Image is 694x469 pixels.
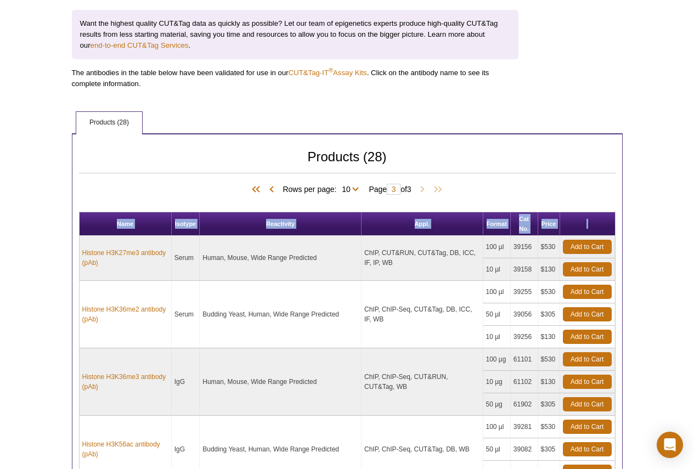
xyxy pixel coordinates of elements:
[563,442,612,456] a: Add to Cart
[428,184,444,195] span: Last Page
[82,304,168,324] a: Histone H3K36me2 antibody (pAb)
[563,285,612,299] a: Add to Cart
[538,393,560,416] td: $305
[172,236,200,281] td: Serum
[511,416,538,438] td: 39281
[511,212,538,236] th: Cat No.
[538,416,560,438] td: $530
[511,326,538,348] td: 39256
[538,281,560,303] td: $530
[563,262,612,276] a: Add to Cart
[483,303,511,326] td: 50 µl
[250,184,266,195] span: First Page
[511,393,538,416] td: 61902
[82,372,168,392] a: Histone H3K36me3 antibody (pAb)
[200,212,362,236] th: Reactivity
[266,184,277,195] span: Previous Page
[417,184,428,195] span: Next Page
[563,330,612,344] a: Add to Cart
[483,326,511,348] td: 10 µl
[563,397,612,411] a: Add to Cart
[79,152,616,173] h2: Products (28)
[483,348,511,371] td: 100 µg
[511,281,538,303] td: 39255
[511,258,538,281] td: 39158
[538,348,560,371] td: $530
[80,212,172,236] th: Name
[483,281,511,303] td: 100 µl
[511,348,538,371] td: 61101
[538,303,560,326] td: $305
[563,240,612,254] a: Add to Cart
[82,248,168,268] a: Histone H3K27me3 antibody (pAb)
[483,371,511,393] td: 10 µg
[172,348,200,416] td: IgG
[483,438,511,461] td: 50 µl
[657,432,683,458] div: Open Intercom Messenger
[362,281,483,348] td: ChIP, ChIP-Seq, CUT&Tag, DB, ICC, IF, WB
[483,393,511,416] td: 50 µg
[362,348,483,416] td: ChIP, ChIP-Seq, CUT&RUN, CUT&Tag, WB
[289,69,367,77] a: CUT&Tag-IT®Assay Kits
[563,420,612,434] a: Add to Cart
[72,10,518,59] p: Want the highest quality CUT&Tag data as quickly as possible? Let our team of epigenetics experts...
[483,212,511,236] th: Format
[538,371,560,393] td: $130
[82,439,168,459] a: Histone H3K56ac antibody (pAb)
[511,438,538,461] td: 39082
[407,185,411,194] span: 3
[538,326,560,348] td: $130
[72,67,518,89] p: The antibodies in the table below have been validated for use in our . Click on the antibody name...
[538,212,560,236] th: Price
[563,307,612,321] a: Add to Cart
[200,281,362,348] td: Budding Yeast, Human, Wide Range Predicted
[200,348,362,416] td: Human, Mouse, Wide Range Predicted
[91,41,189,49] a: end-to-end CUT&Tag Services
[511,371,538,393] td: 61102
[538,438,560,461] td: $305
[329,66,333,73] sup: ®
[483,258,511,281] td: 10 µl
[363,184,416,195] span: Page of
[172,281,200,348] td: Serum
[563,375,612,389] a: Add to Cart
[172,212,200,236] th: Isotype
[283,183,363,194] span: Rows per page:
[362,236,483,281] td: ChIP, CUT&RUN, CUT&Tag, DB, ICC, IF, IP, WB
[511,236,538,258] td: 39156
[511,303,538,326] td: 39056
[76,112,142,134] a: Products (28)
[483,236,511,258] td: 100 µl
[538,236,560,258] td: $530
[362,212,483,236] th: Appl.
[563,352,612,366] a: Add to Cart
[538,258,560,281] td: $130
[483,416,511,438] td: 100 µl
[200,236,362,281] td: Human, Mouse, Wide Range Predicted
